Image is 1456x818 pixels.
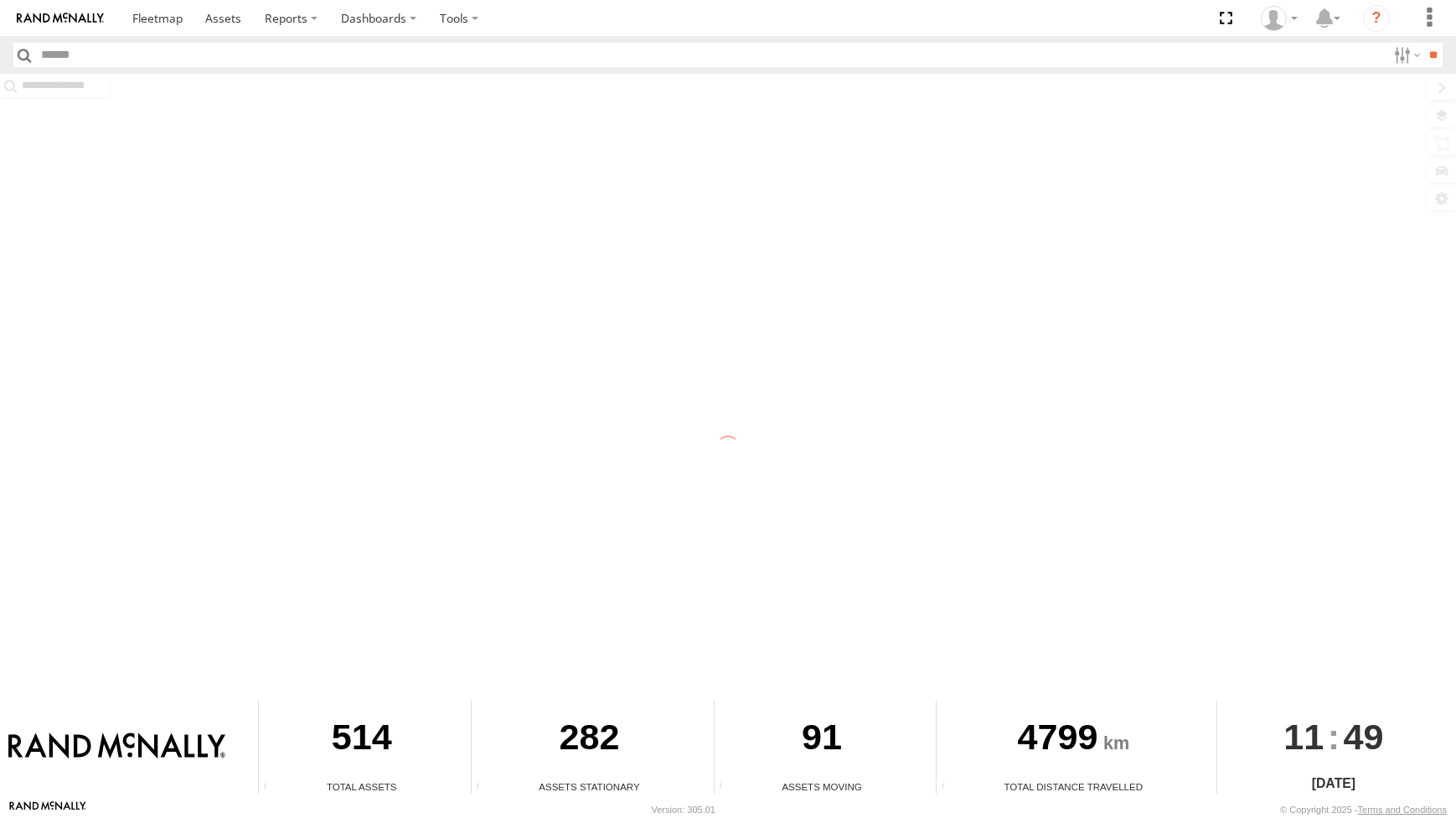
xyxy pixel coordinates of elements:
div: Total number of assets current in transit. [715,781,740,794]
div: [DATE] [1217,774,1450,794]
div: Assets Moving [715,779,930,794]
div: Assets Stationary [472,779,708,794]
img: rand-logo.svg [17,13,104,24]
span: 11 [1283,701,1324,773]
a: Terms and Conditions [1358,805,1447,815]
div: : [1217,701,1450,773]
label: Search Filter Options [1387,43,1423,67]
div: 514 [259,701,464,779]
img: Rand McNally [8,733,225,761]
div: Total number of Enabled Assets [259,781,284,794]
div: Total Distance Travelled [937,779,1211,794]
div: Jaydon Walker [1255,6,1304,31]
i: ? [1363,5,1390,32]
div: 4799 [937,701,1211,779]
div: © Copyright 2025 - [1280,805,1447,815]
div: Version: 305.01 [652,805,715,815]
div: Total Assets [259,779,464,794]
a: Visit our Website [9,801,86,818]
div: 282 [472,701,708,779]
div: Total distance travelled by all assets within specified date range and applied filters [937,781,962,794]
div: 91 [715,701,930,779]
div: Total number of assets current stationary. [472,781,497,794]
span: 49 [1343,701,1383,773]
